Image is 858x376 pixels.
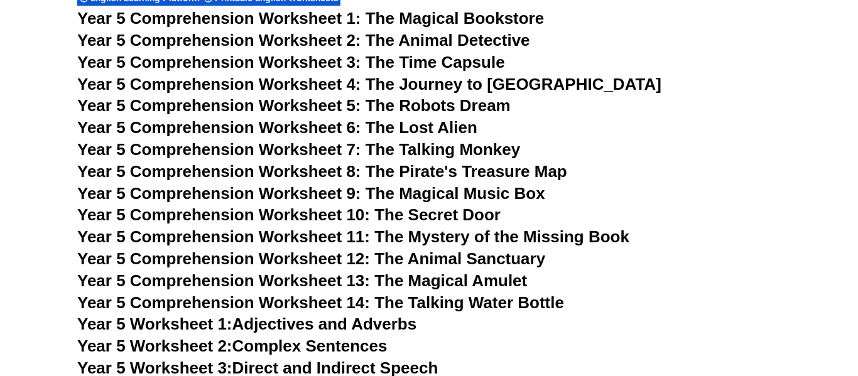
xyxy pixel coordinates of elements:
[77,227,629,246] a: Year 5 Comprehension Worksheet 11: The Mystery of the Missing Book
[77,314,232,333] span: Year 5 Worksheet 1:
[77,314,416,333] a: Year 5 Worksheet 1:Adjectives and Adverbs
[77,184,545,203] a: Year 5 Comprehension Worksheet 9: The Magical Music Box
[77,205,501,224] a: Year 5 Comprehension Worksheet 10: The Secret Door
[77,249,545,268] a: Year 5 Comprehension Worksheet 12: The Animal Sanctuary
[77,96,511,115] a: Year 5 Comprehension Worksheet 5: The Robots Dream
[77,336,387,355] a: Year 5 Worksheet 2:Complex Sentences
[77,162,567,181] a: Year 5 Comprehension Worksheet 8: The Pirate's Treasure Map
[77,336,232,355] span: Year 5 Worksheet 2:
[77,75,661,94] a: Year 5 Comprehension Worksheet 4: The Journey to [GEOGRAPHIC_DATA]
[77,271,527,290] a: Year 5 Comprehension Worksheet 13: The Magical Amulet
[77,118,477,137] a: Year 5 Comprehension Worksheet 6: The Lost Alien
[77,9,544,28] a: Year 5 Comprehension Worksheet 1: The Magical Bookstore
[77,140,520,159] a: Year 5 Comprehension Worksheet 7: The Talking Monkey
[77,53,505,72] a: Year 5 Comprehension Worksheet 3: The Time Capsule
[77,31,530,50] a: Year 5 Comprehension Worksheet 2: The Animal Detective
[77,293,564,312] a: Year 5 Comprehension Worksheet 14: The Talking Water Bottle
[649,234,858,376] iframe: Chat Widget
